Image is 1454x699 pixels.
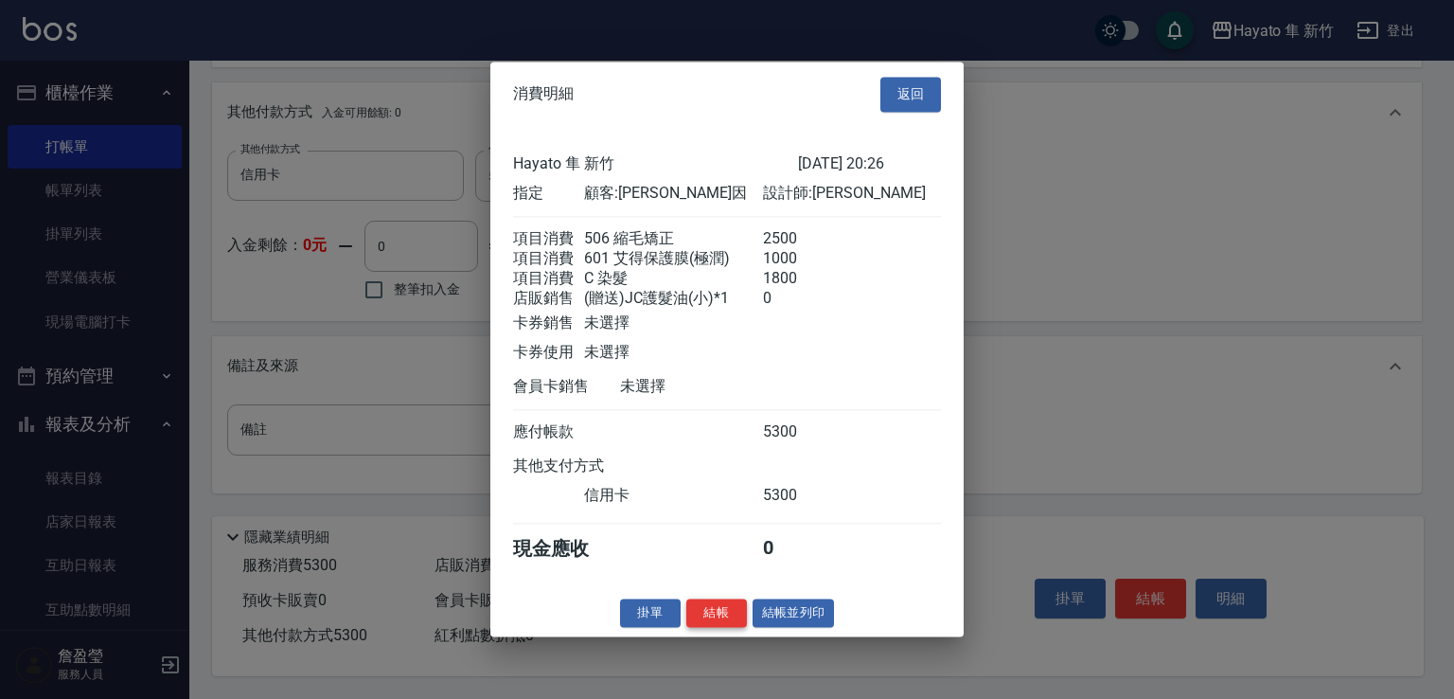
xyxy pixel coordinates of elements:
div: 506 縮毛矯正 [584,229,762,249]
div: 卡券使用 [513,343,584,363]
div: C 染髮 [584,269,762,289]
div: 應付帳款 [513,422,584,442]
div: (贈送)JC護髮油(小)*1 [584,289,762,309]
div: 信用卡 [584,486,762,506]
div: 1000 [763,249,834,269]
div: 店販銷售 [513,289,584,309]
div: 2500 [763,229,834,249]
div: 未選擇 [584,314,762,333]
div: 5300 [763,422,834,442]
div: 卡券銷售 [513,314,584,333]
div: 會員卡銷售 [513,377,620,397]
button: 結帳 [686,599,747,628]
div: 其他支付方式 [513,457,656,476]
div: 0 [763,289,834,309]
button: 返回 [880,77,941,112]
div: 5300 [763,486,834,506]
div: 1800 [763,269,834,289]
div: 項目消費 [513,249,584,269]
div: 項目消費 [513,269,584,289]
div: Hayato 隼 新竹 [513,154,798,174]
button: 結帳並列印 [753,599,835,628]
div: [DATE] 20:26 [798,154,941,174]
div: 指定 [513,184,584,204]
div: 601 艾得保護膜(極潤) [584,249,762,269]
div: 設計師: [PERSON_NAME] [763,184,941,204]
div: 0 [763,536,834,562]
div: 未選擇 [584,343,762,363]
button: 掛單 [620,599,681,628]
div: 未選擇 [620,377,798,397]
span: 消費明細 [513,85,574,104]
div: 項目消費 [513,229,584,249]
div: 顧客: [PERSON_NAME]因 [584,184,762,204]
div: 現金應收 [513,536,620,562]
